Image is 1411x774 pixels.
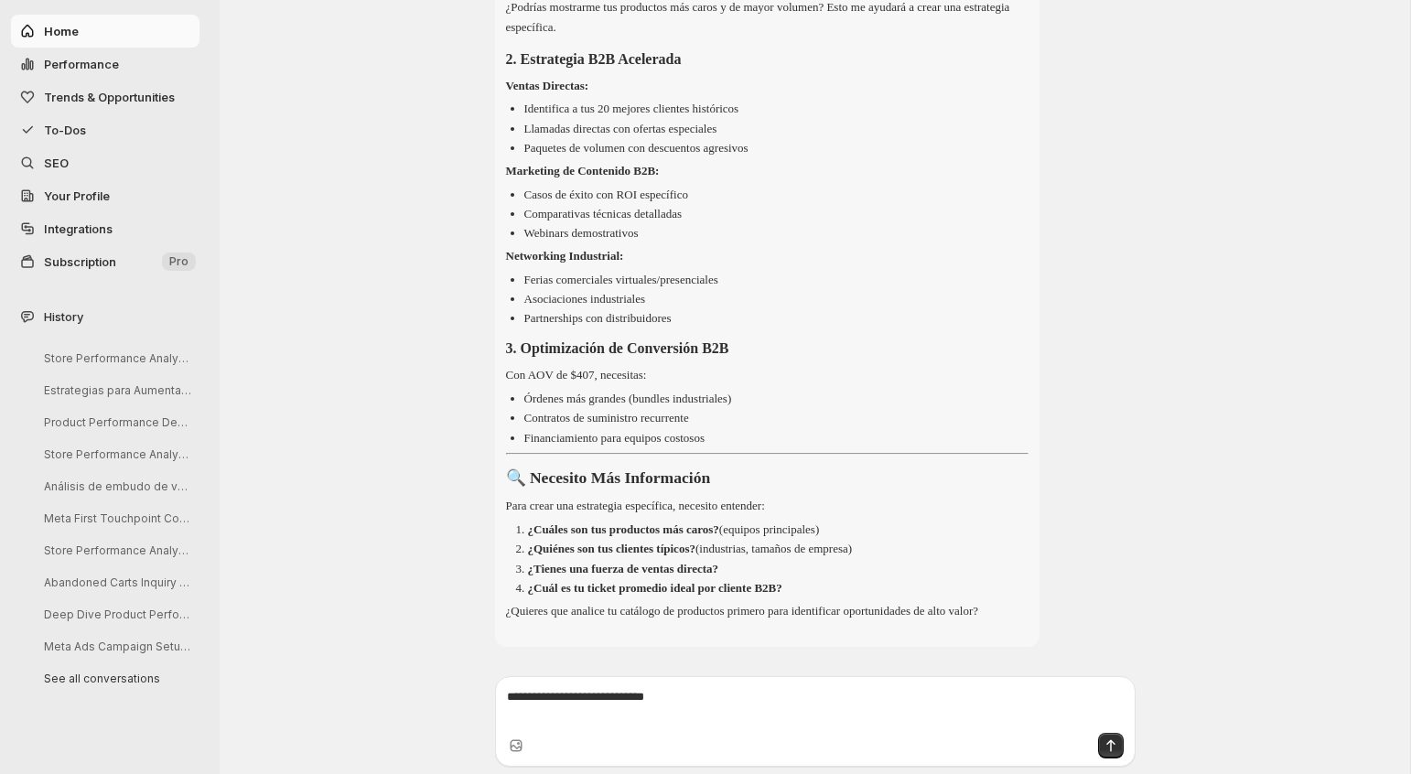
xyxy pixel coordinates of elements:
p: Para crear una estrategia específica, necesito entender: [506,496,1029,516]
p: Paquetes de volumen con descuentos agresivos [524,141,749,155]
button: Deep Dive Product Performance Analysis [29,600,203,629]
button: Home [11,15,199,48]
p: Ferias comerciales virtuales/presenciales [524,273,718,286]
p: (industrias, tamaños de empresa) [528,542,853,555]
button: Product Performance Deep Dive Analysis [29,408,203,436]
p: Contratos de suministro recurrente [524,411,689,425]
button: Trends & Opportunities [11,81,199,113]
strong: Ventas Directas: [506,79,589,92]
button: Upload image [507,736,525,755]
button: To-Dos [11,113,199,146]
button: See all conversations [29,664,203,693]
strong: 3. Optimización de Conversión B2B [506,340,729,356]
strong: 2. Estrategia B2B Acelerada [506,51,682,67]
span: Home [44,24,79,38]
button: Subscription [11,245,199,278]
p: Asociaciones industriales [524,292,646,306]
strong: Networking Industrial: [506,249,624,263]
button: Meta Ads Campaign Setup Instructions [29,632,203,661]
strong: Marketing de Contenido B2B: [506,164,660,177]
span: Your Profile [44,188,110,203]
p: Con AOV de $407, necesitas: [506,365,1029,385]
strong: 🔍 Necesito Más Información [506,468,711,487]
span: Pro [169,254,188,269]
a: Integrations [11,212,199,245]
strong: ¿Cuáles son tus productos más caros? [528,522,719,536]
strong: ¿Cuál es tu ticket promedio ideal por cliente B2B? [528,581,782,595]
strong: ¿Quiénes son tus clientes típicos? [528,542,695,555]
a: SEO [11,146,199,179]
p: Órdenes más grandes (bundles industriales) [524,392,732,405]
p: Llamadas directas con ofertas especiales [524,122,717,135]
button: Store Performance Analysis and Recommendations [29,344,203,372]
span: Integrations [44,221,113,236]
button: Estrategias para Aumentar Ventas Semanales [29,376,203,404]
button: Performance [11,48,199,81]
button: Abandoned Carts Inquiry for [DATE] [29,568,203,597]
span: To-Dos [44,123,86,137]
button: Store Performance Analysis and Insights [29,440,203,468]
button: Análisis de embudo de ventas [29,472,203,500]
p: Casos de éxito con ROI específico [524,188,688,201]
span: SEO [44,156,69,170]
p: Financiamiento para equipos costosos [524,431,705,445]
span: Performance [44,57,119,71]
p: ¿Quieres que analice tu catálogo de productos primero para identificar oportunidades de alto valor? [506,601,1029,621]
span: Trends & Opportunities [44,90,175,104]
p: Partnerships con distribuidores [524,311,672,325]
a: Your Profile [11,179,199,212]
span: Subscription [44,254,116,269]
p: Identifica a tus 20 mejores clientes históricos [524,102,739,115]
p: Comparativas técnicas detalladas [524,207,683,220]
p: (equipos principales) [528,522,820,536]
button: Send message [1098,733,1124,758]
span: History [44,307,83,326]
p: Webinars demostrativos [524,226,639,240]
strong: ¿Tienes una fuerza de ventas directa? [528,562,719,575]
button: Store Performance Analysis and Recommendations [29,536,203,564]
button: Meta First Touchpoint Conversion Metrics [29,504,203,532]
